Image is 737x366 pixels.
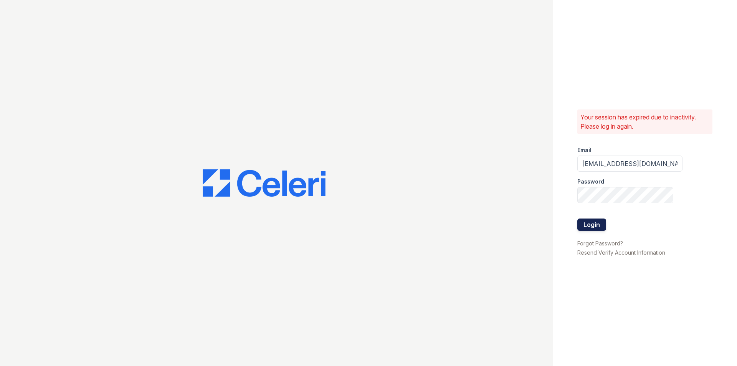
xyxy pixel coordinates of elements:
[580,113,709,131] p: Your session has expired due to inactivity. Please log in again.
[577,240,623,247] a: Forgot Password?
[577,178,604,185] label: Password
[577,249,665,256] a: Resend Verify Account Information
[577,146,592,154] label: Email
[577,219,606,231] button: Login
[203,169,326,197] img: CE_Logo_Blue-a8612792a0a2168367f1c8372b55b34899dd931a85d93a1a3d3e32e68fde9ad4.png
